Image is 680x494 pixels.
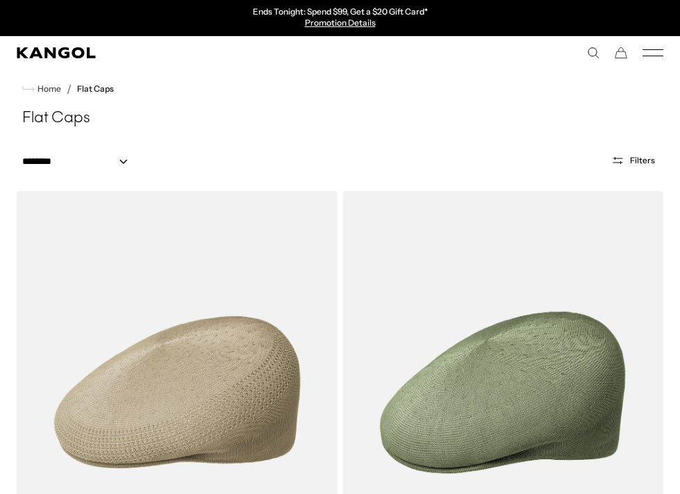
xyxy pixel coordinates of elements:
slideshow-component: Announcement bar [197,7,483,29]
select: Sort by: Featured [17,154,142,169]
summary: Search here [587,47,599,59]
div: 1 of 2 [197,7,483,29]
a: Kangol [17,47,340,58]
button: Cart [615,47,627,59]
p: Ends Tonight: Spend $99, Get a $20 Gift Card* [253,7,428,18]
span: Home [35,84,61,94]
span: Filters [630,156,655,165]
div: Announcement [197,7,483,29]
a: Flat Caps [77,84,114,94]
li: / [61,81,72,97]
a: Home [22,83,61,95]
a: Promotion Details [305,17,376,28]
button: Mobile Menu [642,47,663,59]
h1: Flat Caps [17,108,663,129]
button: Open filters [603,154,663,167]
